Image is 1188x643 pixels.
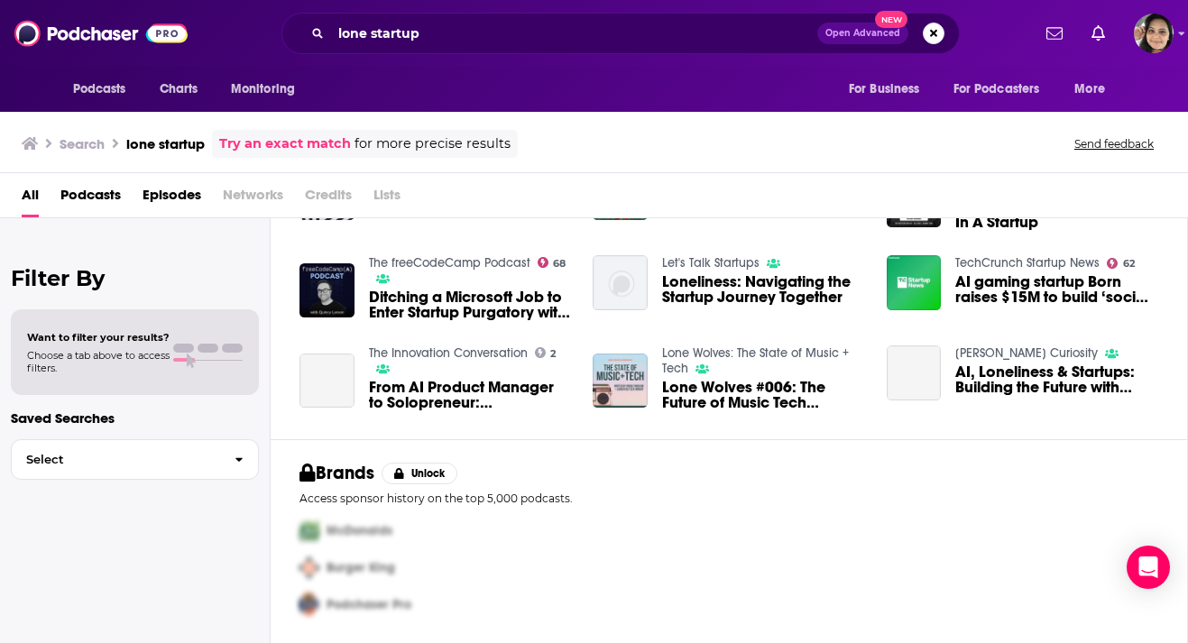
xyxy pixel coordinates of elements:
[331,19,817,48] input: Search podcasts, credits, & more...
[327,523,392,538] span: McDonalds
[11,265,259,291] h2: Filter By
[849,77,920,102] span: For Business
[305,180,352,217] span: Credits
[1134,14,1174,53] img: User Profile
[538,257,566,268] a: 68
[953,77,1040,102] span: For Podcasters
[369,380,572,410] span: From AI Product Manager to Solopreneur: [PERSON_NAME] on Loneliness, Startups, and Berlin’s Entre...
[299,354,355,409] a: From AI Product Manager to Solopreneur: Sara Landi Tortoli on Loneliness, Startups, and Berlin’s ...
[1123,260,1135,268] span: 62
[11,439,259,480] button: Select
[299,491,1158,505] p: Access sponsor history on the top 5,000 podcasts.
[231,77,295,102] span: Monitoring
[60,72,150,106] button: open menu
[955,255,1100,271] a: TechCrunch Startup News
[369,380,572,410] a: From AI Product Manager to Solopreneur: Sara Landi Tortoli on Loneliness, Startups, and Berlin’s ...
[299,263,355,318] img: Ditching a Microsoft Job to Enter Startup Purgatory with Lonewolf Engineer Sam Crombie
[382,463,458,484] button: Unlock
[219,133,351,154] a: Try an exact match
[12,454,220,465] span: Select
[60,180,121,217] a: Podcasts
[553,260,566,268] span: 68
[1074,77,1105,102] span: More
[14,16,188,51] img: Podchaser - Follow, Share and Rate Podcasts
[662,380,865,410] a: Lone Wolves #006: The Future of Music Tech Startups
[1134,14,1174,53] button: Show profile menu
[955,274,1158,305] a: AI gaming startup Born raises $15M to build ‘social’ AI companions that combat loneliness, plus a...
[369,345,528,361] a: The Innovation Conversation
[148,72,209,106] a: Charts
[817,23,908,44] button: Open AdvancedNew
[955,364,1158,395] span: AI, Loneliness & Startups: Building the Future with [PERSON_NAME] | I [PERSON_NAME]'s Curiosity #016
[73,77,126,102] span: Podcasts
[292,586,327,623] img: Third Pro Logo
[955,364,1158,395] a: AI, Loneliness & Startups: Building the Future with Joseph Chin | I Mike's Curiosity #016
[593,255,648,310] img: Loneliness: Navigating the Startup Journey Together
[369,289,572,320] a: Ditching a Microsoft Job to Enter Startup Purgatory with Lonewolf Engineer Sam Crombie
[22,180,39,217] a: All
[593,354,648,409] img: Lone Wolves #006: The Future of Music Tech Startups
[875,11,907,28] span: New
[1127,546,1170,589] div: Open Intercom Messenger
[1062,72,1128,106] button: open menu
[955,345,1098,361] a: Mike Helfman's Curiosity
[292,512,327,549] img: First Pro Logo
[662,345,849,376] a: Lone Wolves: The State of Music + Tech
[11,409,259,427] p: Saved Searches
[355,133,511,154] span: for more precise results
[327,597,411,612] span: Podchaser Pro
[550,350,556,358] span: 2
[369,255,530,271] a: The freeCodeCamp Podcast
[223,180,283,217] span: Networks
[887,255,942,310] img: AI gaming startup Born raises $15M to build ‘social’ AI companions that combat loneliness, plus a...
[836,72,943,106] button: open menu
[292,549,327,586] img: Second Pro Logo
[60,135,105,152] h3: Search
[27,331,170,344] span: Want to filter your results?
[299,462,374,484] h2: Brands
[369,289,572,320] span: Ditching a Microsoft Job to Enter Startup Purgatory with Lonewolf Engineer [PERSON_NAME]
[1039,18,1070,49] a: Show notifications dropdown
[1069,136,1159,152] button: Send feedback
[662,255,760,271] a: Let's Talk Startups
[143,180,201,217] a: Episodes
[327,560,395,575] span: Burger King
[281,13,960,54] div: Search podcasts, credits, & more...
[218,72,318,106] button: open menu
[1084,18,1112,49] a: Show notifications dropdown
[1107,258,1135,269] a: 62
[373,180,401,217] span: Lists
[1134,14,1174,53] span: Logged in as shelbyjanner
[160,77,198,102] span: Charts
[662,274,865,305] a: Loneliness: Navigating the Startup Journey Together
[27,349,170,374] span: Choose a tab above to access filters.
[887,345,942,400] a: AI, Loneliness & Startups: Building the Future with Joseph Chin | I Mike's Curiosity #016
[535,347,557,358] a: 2
[126,135,205,152] h3: lone startup
[942,72,1066,106] button: open menu
[825,29,900,38] span: Open Advanced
